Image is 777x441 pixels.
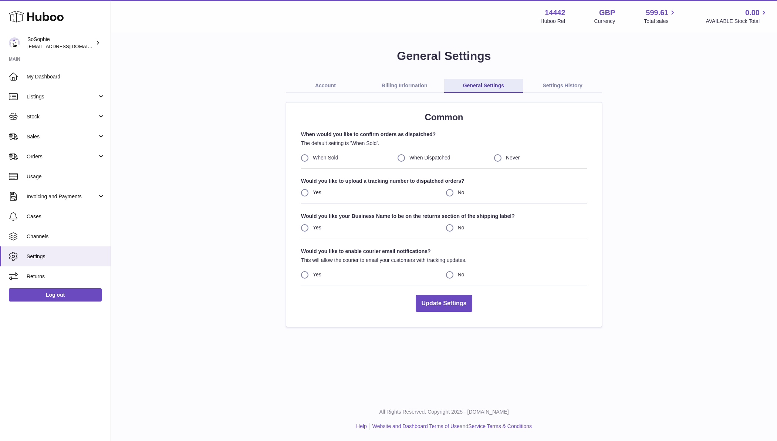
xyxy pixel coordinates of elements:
[372,423,460,429] a: Website and Dashboard Terms of Use
[27,36,94,50] div: SoSophie
[301,178,587,185] strong: Would you like to upload a tracking number to dispatched orders?
[301,189,442,196] label: Yes
[398,154,490,161] label: When Dispatched
[416,295,473,312] button: Update Settings
[123,48,765,64] h1: General Settings
[594,18,615,25] div: Currency
[27,273,105,280] span: Returns
[27,113,97,120] span: Stock
[706,8,768,25] a: 0.00 AVAILABLE Stock Total
[9,288,102,302] a: Log out
[541,18,565,25] div: Huboo Ref
[446,189,587,196] label: No
[27,43,109,49] span: [EMAIL_ADDRESS][DOMAIN_NAME]
[644,8,677,25] a: 599.61 Total sales
[446,271,587,278] label: No
[745,8,760,18] span: 0.00
[356,423,367,429] a: Help
[468,423,532,429] a: Service Terms & Conditions
[523,79,602,93] a: Settings History
[545,8,565,18] strong: 14442
[301,271,442,278] label: Yes
[646,8,668,18] span: 599.61
[301,154,394,161] label: When Sold
[27,233,105,240] span: Channels
[301,111,587,123] h2: Common
[27,253,105,260] span: Settings
[370,423,532,430] li: and
[644,18,677,25] span: Total sales
[9,37,20,48] img: info@thebigclick.co.uk
[286,79,365,93] a: Account
[301,257,587,264] p: This will allow the courier to email your customers with tracking updates.
[27,93,97,100] span: Listings
[494,154,587,161] label: Never
[27,133,97,140] span: Sales
[27,73,105,80] span: My Dashboard
[301,213,587,220] strong: Would you like your Business Name to be on the returns section of the shipping label?
[301,248,587,255] strong: Would you like to enable courier email notifications?
[27,193,97,200] span: Invoicing and Payments
[365,79,444,93] a: Billing Information
[117,408,771,415] p: All Rights Reserved. Copyright 2025 - [DOMAIN_NAME]
[446,224,587,231] label: No
[706,18,768,25] span: AVAILABLE Stock Total
[444,79,523,93] a: General Settings
[27,173,105,180] span: Usage
[27,153,97,160] span: Orders
[27,213,105,220] span: Cases
[599,8,615,18] strong: GBP
[301,131,587,138] strong: When would you like to confirm orders as dispatched?
[301,224,442,231] label: Yes
[301,140,587,147] p: The default setting is 'When Sold’.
